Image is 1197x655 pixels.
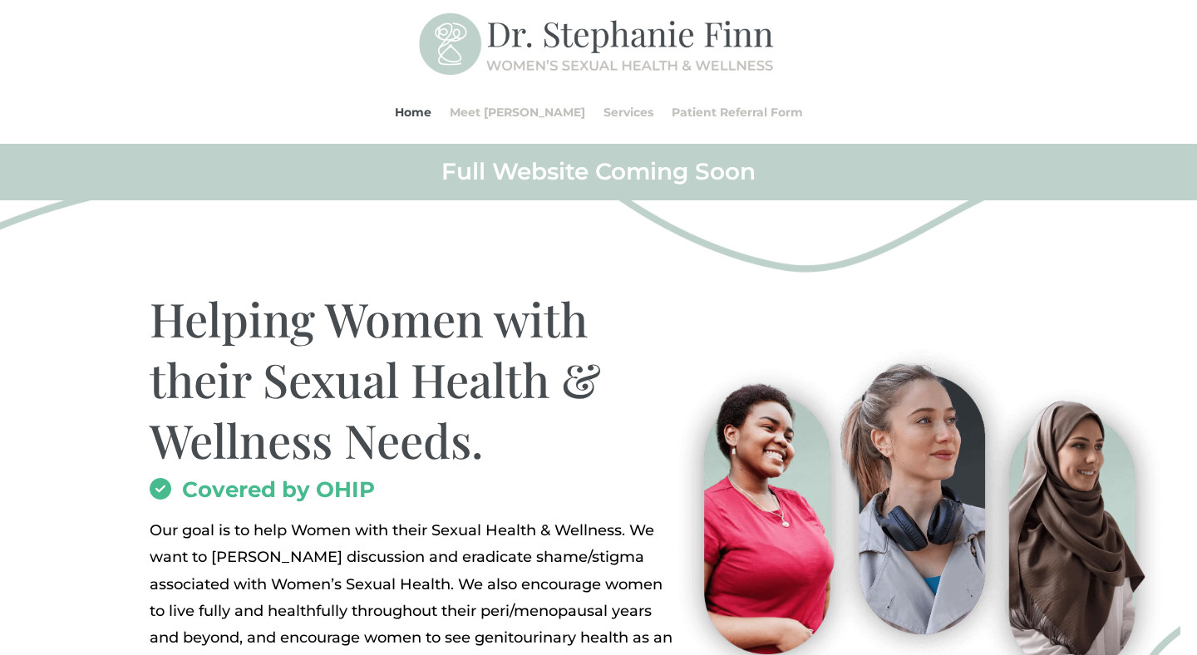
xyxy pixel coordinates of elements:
[395,81,431,144] a: Home
[150,479,677,509] h2: Covered by OHIP
[150,156,1047,195] h2: Full Website Coming Soon
[450,81,585,144] a: Meet [PERSON_NAME]
[672,81,803,144] a: Patient Referral Form
[603,81,653,144] a: Services
[150,288,677,478] h1: Helping Women with their Sexual Health & Wellness Needs.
